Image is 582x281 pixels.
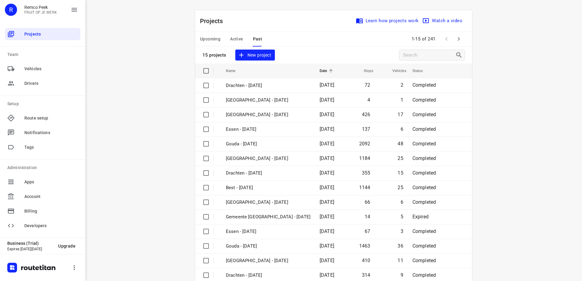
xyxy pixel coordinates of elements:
span: Completed [412,228,436,234]
span: 1144 [359,185,370,190]
div: Developers [5,220,80,232]
span: Completed [412,82,436,88]
button: New project [235,50,275,61]
span: New project [239,51,271,59]
span: Tags [24,144,78,151]
span: 1184 [359,155,370,161]
span: Billing [24,208,78,214]
span: 4 [367,97,370,103]
span: Name [226,67,244,75]
span: Previous Page [440,33,453,45]
span: 137 [362,126,370,132]
span: [DATE] [320,155,334,161]
span: [DATE] [320,82,334,88]
span: Date [320,67,335,75]
p: Antwerpen - Wednesday [226,199,310,206]
span: 6 [401,126,403,132]
p: FRUIT OP JE WERK [24,10,57,15]
span: 14 [365,214,370,220]
span: Active [230,35,243,43]
span: 5 [401,214,403,220]
div: Notifications [5,127,80,139]
span: [DATE] [320,141,334,147]
span: [DATE] [320,258,334,263]
p: Drachten - [DATE] [226,82,310,89]
span: Completed [412,126,436,132]
p: Drachten - Wednesday [226,170,310,177]
div: R [5,4,17,16]
span: [DATE] [320,228,334,234]
span: 314 [362,272,370,278]
span: Vehicles [384,67,406,75]
p: Administration [7,165,80,171]
span: 15 [398,170,403,176]
span: [DATE] [320,97,334,103]
span: Vehicles [24,66,78,72]
span: [DATE] [320,170,334,176]
span: Next Page [453,33,465,45]
div: Billing [5,205,80,217]
span: Upgrade [58,244,75,248]
span: 17 [398,112,403,117]
span: 410 [362,258,370,263]
span: 6 [401,199,403,205]
p: Best - Wednesday [226,184,310,191]
span: 25 [398,155,403,161]
span: 2092 [359,141,370,147]
p: Zwolle - Tuesday [226,257,310,264]
span: 355 [362,170,370,176]
span: 67 [365,228,370,234]
input: Search projects [403,50,455,60]
p: Team [7,51,80,58]
p: Gouda - Tuesday [226,243,310,250]
p: 15 projects [202,52,226,58]
span: Completed [412,170,436,176]
span: [DATE] [320,243,334,249]
span: 25 [398,185,403,190]
div: Drivers [5,77,80,89]
span: 3 [401,228,403,234]
span: [DATE] [320,112,334,117]
p: Essen - Tuesday [226,228,310,235]
span: Past [253,35,262,43]
span: [DATE] [320,199,334,205]
span: Completed [412,185,436,190]
span: 2 [401,82,403,88]
p: Projects [200,16,228,26]
span: Apps [24,179,78,185]
span: Completed [412,112,436,117]
p: Gouda - [DATE] [226,140,310,147]
span: Completed [412,141,436,147]
span: Completed [412,97,436,103]
span: Projects [24,31,78,37]
span: Route setup [24,115,78,121]
p: Expires [DATE][DATE] [7,247,53,251]
p: [GEOGRAPHIC_DATA] - [DATE] [226,97,310,104]
p: Gemeente Rotterdam - Wednesday [226,213,310,220]
span: Status [412,67,431,75]
span: 72 [365,82,370,88]
button: Upgrade [53,241,80,252]
span: Completed [412,199,436,205]
span: 36 [398,243,403,249]
p: Business (Trial) [7,241,53,246]
span: 9 [401,272,403,278]
span: 11 [398,258,403,263]
span: Stops [356,67,373,75]
p: Remco Peek [24,5,57,10]
p: Zwolle - Wednesday [226,155,310,162]
div: Projects [5,28,80,40]
div: Search [455,51,465,59]
span: Completed [412,155,436,161]
div: Route setup [5,112,80,124]
span: Developers [24,223,78,229]
p: [GEOGRAPHIC_DATA] - [DATE] [226,111,310,118]
span: Account [24,193,78,200]
span: 1463 [359,243,370,249]
span: 426 [362,112,370,117]
span: 1 [401,97,403,103]
span: 1-15 of 241 [409,33,438,46]
span: Upcoming [200,35,220,43]
p: Essen - [DATE] [226,126,310,133]
span: [DATE] [320,126,334,132]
